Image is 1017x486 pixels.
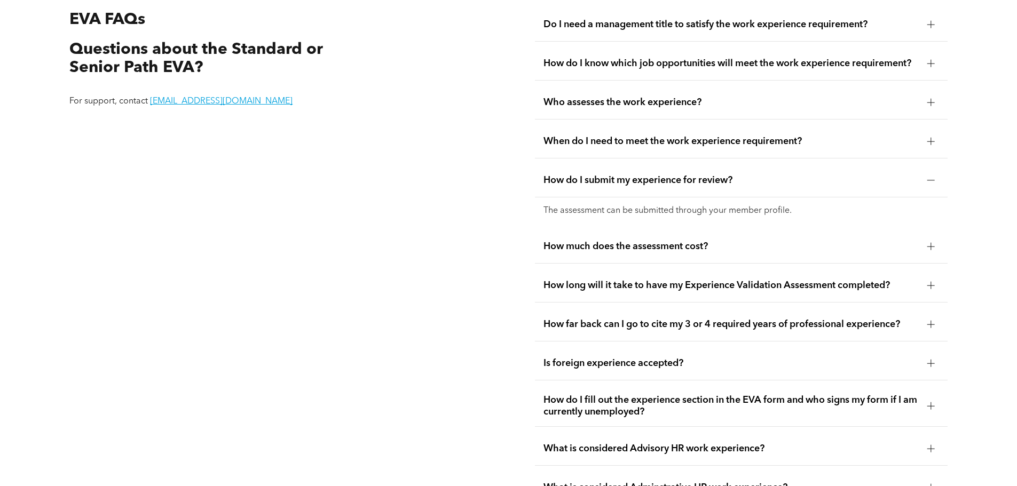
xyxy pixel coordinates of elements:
span: How do I know which job opportunities will meet the work experience requirement? [543,58,919,69]
span: When do I need to meet the work experience requirement? [543,136,919,147]
span: Who assesses the work experience? [543,97,919,108]
p: The assessment can be submitted through your member profile. [543,206,939,216]
a: [EMAIL_ADDRESS][DOMAIN_NAME] [150,97,293,106]
span: What is considered Advisory HR work experience? [543,443,919,455]
span: Do I need a management title to satisfy the work experience requirement? [543,19,919,30]
span: How do I fill out the experience section in the EVA form and who signs my form if I am currently ... [543,394,919,418]
span: How far back can I go to cite my 3 or 4 required years of professional experience? [543,318,919,330]
span: How much does the assessment cost? [543,241,919,252]
span: How long will it take to have my Experience Validation Assessment completed? [543,280,919,291]
span: How do I submit my experience for review? [543,174,919,186]
span: For support, contact [69,97,148,106]
span: Is foreign experience accepted? [543,357,919,369]
span: Questions about the Standard or Senior Path EVA? [69,42,323,76]
span: EVA FAQs [69,12,145,28]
